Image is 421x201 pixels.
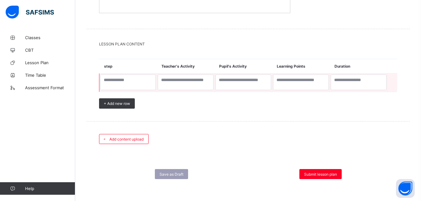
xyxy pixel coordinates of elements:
span: CBT [25,48,75,53]
th: Pupil's Activity [214,59,272,74]
button: Open asap [396,179,415,198]
th: step [99,59,157,74]
span: Submit lesson plan [304,172,337,177]
span: Classes [25,35,75,40]
th: Teacher's Activity [157,59,214,74]
th: Duration [330,59,387,74]
span: Save as Draft [160,172,183,177]
img: safsims [6,6,54,19]
span: LESSON PLAN CONTENT [99,42,397,46]
th: Learning Points [272,59,330,74]
span: Help [25,186,75,191]
span: Lesson Plan [25,60,75,65]
span: Add content upload [109,137,144,142]
span: Assessment Format [25,85,75,90]
span: Time Table [25,73,75,78]
span: + Add new row [104,101,130,106]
